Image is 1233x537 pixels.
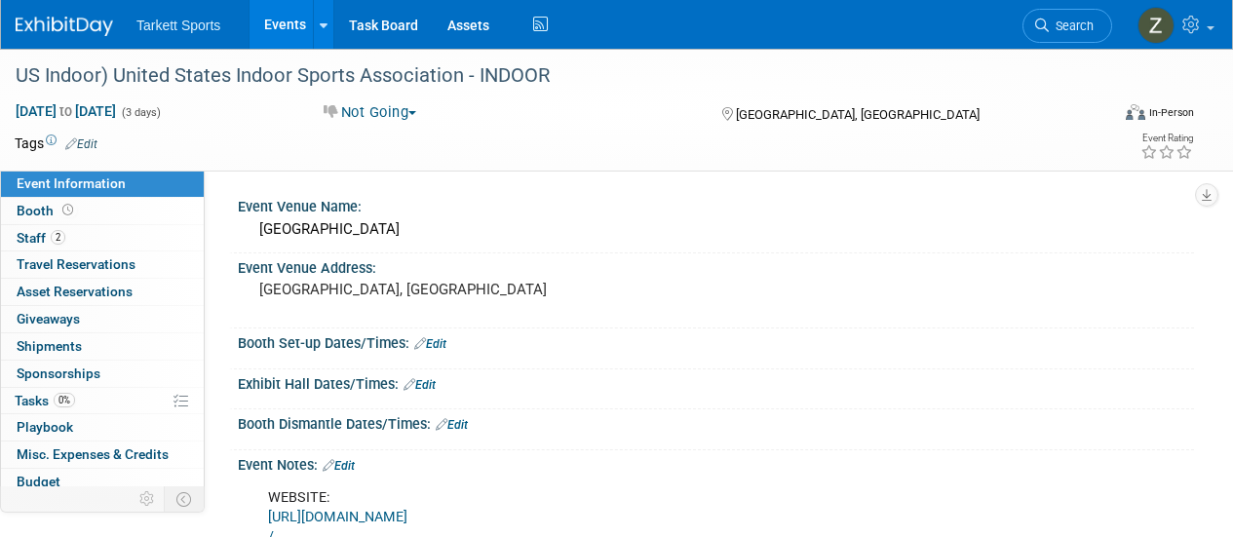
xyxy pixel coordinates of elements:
[136,18,220,33] span: Tarkett Sports
[15,134,97,153] td: Tags
[317,102,424,123] button: Not Going
[1126,104,1145,120] img: Format-Inperson.png
[17,311,80,326] span: Giveaways
[238,192,1194,216] div: Event Venue Name:
[9,58,1094,94] div: US Indoor) United States Indoor Sports Association - INDOOR
[436,418,468,432] a: Edit
[17,175,126,191] span: Event Information
[1,171,204,197] a: Event Information
[323,459,355,473] a: Edit
[1148,105,1194,120] div: In-Person
[17,284,133,299] span: Asset Reservations
[17,446,169,462] span: Misc. Expenses & Credits
[17,474,60,489] span: Budget
[1049,19,1094,33] span: Search
[1,198,204,224] a: Booth
[131,486,165,512] td: Personalize Event Tab Strip
[1,279,204,305] a: Asset Reservations
[17,203,77,218] span: Booth
[1,441,204,468] a: Misc. Expenses & Credits
[259,281,615,298] pre: [GEOGRAPHIC_DATA], [GEOGRAPHIC_DATA]
[165,486,205,512] td: Toggle Event Tabs
[414,337,446,351] a: Edit
[238,328,1194,354] div: Booth Set-up Dates/Times:
[268,509,407,525] a: [URL][DOMAIN_NAME]
[1,225,204,251] a: Staff2
[15,393,75,408] span: Tasks
[15,102,117,120] span: [DATE] [DATE]
[16,17,113,36] img: ExhibitDay
[1,414,204,441] a: Playbook
[736,107,980,122] span: [GEOGRAPHIC_DATA], [GEOGRAPHIC_DATA]
[120,106,161,119] span: (3 days)
[1,251,204,278] a: Travel Reservations
[238,253,1194,278] div: Event Venue Address:
[1,306,204,332] a: Giveaways
[17,365,100,381] span: Sponsorships
[238,450,1194,476] div: Event Notes:
[17,256,135,272] span: Travel Reservations
[1137,7,1175,44] img: Zak Sigler
[238,409,1194,435] div: Booth Dismantle Dates/Times:
[404,378,436,392] a: Edit
[17,419,73,435] span: Playbook
[238,369,1194,395] div: Exhibit Hall Dates/Times:
[1,388,204,414] a: Tasks0%
[54,393,75,407] span: 0%
[51,230,65,245] span: 2
[1140,134,1193,143] div: Event Rating
[1021,101,1194,131] div: Event Format
[1022,9,1112,43] a: Search
[58,203,77,217] span: Booth not reserved yet
[57,103,75,119] span: to
[17,230,65,246] span: Staff
[252,214,1179,245] div: [GEOGRAPHIC_DATA]
[65,137,97,151] a: Edit
[17,338,82,354] span: Shipments
[1,469,204,495] a: Budget
[1,361,204,387] a: Sponsorships
[1,333,204,360] a: Shipments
